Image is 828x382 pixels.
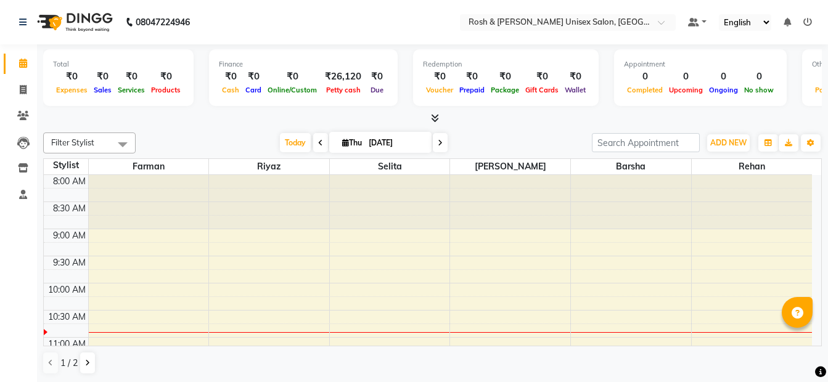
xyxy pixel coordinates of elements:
[51,256,88,269] div: 9:30 AM
[571,159,691,174] span: Barsha
[706,86,741,94] span: Ongoing
[115,70,148,84] div: ₹0
[320,70,366,84] div: ₹26,120
[330,159,450,174] span: Selita
[450,159,570,174] span: [PERSON_NAME]
[741,86,777,94] span: No show
[46,311,88,323] div: 10:30 AM
[423,86,456,94] span: Voucher
[31,5,116,39] img: logo
[148,86,184,94] span: Products
[242,86,264,94] span: Card
[692,159,812,174] span: Rehan
[53,70,91,84] div: ₹0
[44,159,88,172] div: Stylist
[488,70,522,84] div: ₹0
[91,70,115,84] div: ₹0
[53,59,184,70] div: Total
[624,86,666,94] span: Completed
[741,70,777,84] div: 0
[666,86,706,94] span: Upcoming
[219,59,388,70] div: Finance
[136,5,190,39] b: 08047224946
[46,283,88,296] div: 10:00 AM
[264,86,320,94] span: Online/Custom
[562,86,589,94] span: Wallet
[423,70,456,84] div: ₹0
[60,357,78,370] span: 1 / 2
[148,70,184,84] div: ₹0
[51,175,88,188] div: 8:00 AM
[280,133,311,152] span: Today
[91,86,115,94] span: Sales
[264,70,320,84] div: ₹0
[51,229,88,242] div: 9:00 AM
[522,70,562,84] div: ₹0
[365,134,427,152] input: 2025-09-04
[562,70,589,84] div: ₹0
[706,70,741,84] div: 0
[115,86,148,94] span: Services
[339,138,365,147] span: Thu
[219,70,242,84] div: ₹0
[624,59,777,70] div: Appointment
[209,159,329,174] span: Riyaz
[242,70,264,84] div: ₹0
[323,86,364,94] span: Petty cash
[624,70,666,84] div: 0
[710,138,747,147] span: ADD NEW
[53,86,91,94] span: Expenses
[51,202,88,215] div: 8:30 AM
[592,133,700,152] input: Search Appointment
[366,70,388,84] div: ₹0
[456,86,488,94] span: Prepaid
[776,333,816,370] iframe: chat widget
[46,338,88,351] div: 11:00 AM
[666,70,706,84] div: 0
[219,86,242,94] span: Cash
[522,86,562,94] span: Gift Cards
[89,159,209,174] span: Farman
[51,137,94,147] span: Filter Stylist
[488,86,522,94] span: Package
[456,70,488,84] div: ₹0
[707,134,750,152] button: ADD NEW
[423,59,589,70] div: Redemption
[367,86,387,94] span: Due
